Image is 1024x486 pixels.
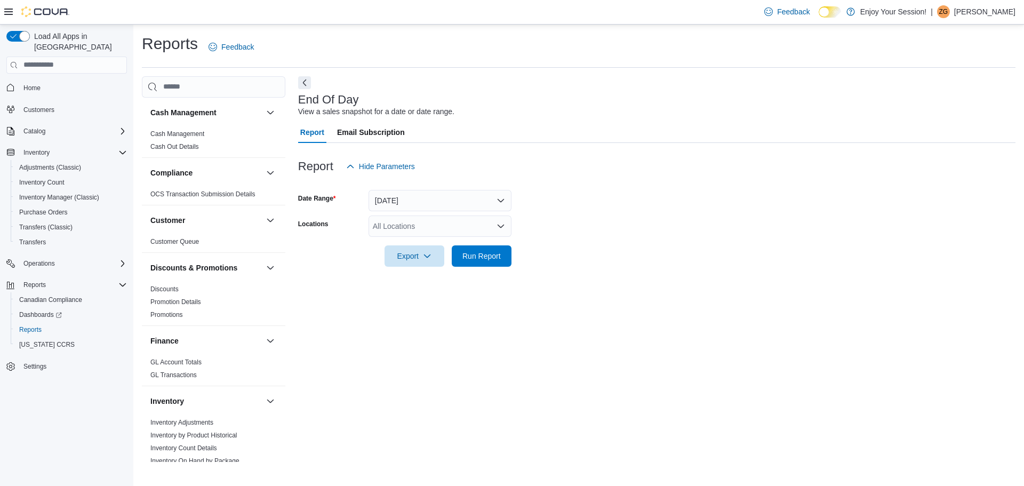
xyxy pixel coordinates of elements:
[760,1,814,22] a: Feedback
[150,336,179,346] h3: Finance
[30,31,127,52] span: Load All Apps in [GEOGRAPHIC_DATA]
[150,107,217,118] h3: Cash Management
[142,188,285,205] div: Compliance
[385,245,444,267] button: Export
[298,76,311,89] button: Next
[23,281,46,289] span: Reports
[452,245,511,267] button: Run Report
[11,235,131,250] button: Transfers
[19,278,127,291] span: Reports
[23,259,55,268] span: Operations
[15,236,127,249] span: Transfers
[11,292,131,307] button: Canadian Compliance
[142,235,285,252] div: Customer
[150,310,183,319] span: Promotions
[15,323,46,336] a: Reports
[19,223,73,232] span: Transfers (Classic)
[391,245,438,267] span: Export
[15,221,127,234] span: Transfers (Classic)
[150,358,202,366] a: GL Account Totals
[11,160,131,175] button: Adjustments (Classic)
[15,221,77,234] a: Transfers (Classic)
[2,102,131,117] button: Customers
[150,107,262,118] button: Cash Management
[150,396,262,407] button: Inventory
[19,208,68,217] span: Purchase Orders
[150,262,237,273] h3: Discounts & Promotions
[11,190,131,205] button: Inventory Manager (Classic)
[19,296,82,304] span: Canadian Compliance
[19,146,127,159] span: Inventory
[15,191,127,204] span: Inventory Manager (Classic)
[2,358,131,374] button: Settings
[15,236,50,249] a: Transfers
[150,285,179,293] a: Discounts
[150,444,217,452] span: Inventory Count Details
[11,322,131,337] button: Reports
[300,122,324,143] span: Report
[359,161,415,172] span: Hide Parameters
[777,6,810,17] span: Feedback
[19,163,81,172] span: Adjustments (Classic)
[142,128,285,157] div: Cash Management
[954,5,1015,18] p: [PERSON_NAME]
[337,122,405,143] span: Email Subscription
[19,257,59,270] button: Operations
[15,338,127,351] span: Washington CCRS
[264,106,277,119] button: Cash Management
[150,336,262,346] button: Finance
[19,360,127,373] span: Settings
[264,214,277,227] button: Customer
[23,362,46,371] span: Settings
[19,146,54,159] button: Inventory
[19,193,99,202] span: Inventory Manager (Classic)
[19,178,65,187] span: Inventory Count
[19,81,127,94] span: Home
[15,308,127,321] span: Dashboards
[150,215,262,226] button: Customer
[19,82,45,94] a: Home
[11,205,131,220] button: Purchase Orders
[150,457,239,465] span: Inventory On Hand by Package
[150,371,197,379] span: GL Transactions
[2,145,131,160] button: Inventory
[264,395,277,408] button: Inventory
[6,76,127,402] nav: Complex example
[19,125,127,138] span: Catalog
[150,298,201,306] a: Promotion Details
[150,432,237,439] a: Inventory by Product Historical
[931,5,933,18] p: |
[15,206,72,219] a: Purchase Orders
[150,190,255,198] a: OCS Transaction Submission Details
[15,293,86,306] a: Canadian Compliance
[150,396,184,407] h3: Inventory
[150,168,262,178] button: Compliance
[19,278,50,291] button: Reports
[19,103,59,116] a: Customers
[11,307,131,322] a: Dashboards
[150,142,199,151] span: Cash Out Details
[15,191,103,204] a: Inventory Manager (Classic)
[15,206,127,219] span: Purchase Orders
[23,148,50,157] span: Inventory
[19,238,46,246] span: Transfers
[497,222,505,230] button: Open list of options
[150,143,199,150] a: Cash Out Details
[150,457,239,465] a: Inventory On Hand by Package
[19,257,127,270] span: Operations
[11,220,131,235] button: Transfers (Classic)
[19,310,62,319] span: Dashboards
[11,175,131,190] button: Inventory Count
[150,419,213,426] a: Inventory Adjustments
[15,176,69,189] a: Inventory Count
[11,337,131,352] button: [US_STATE] CCRS
[819,6,841,18] input: Dark Mode
[19,325,42,334] span: Reports
[2,277,131,292] button: Reports
[298,160,333,173] h3: Report
[264,261,277,274] button: Discounts & Promotions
